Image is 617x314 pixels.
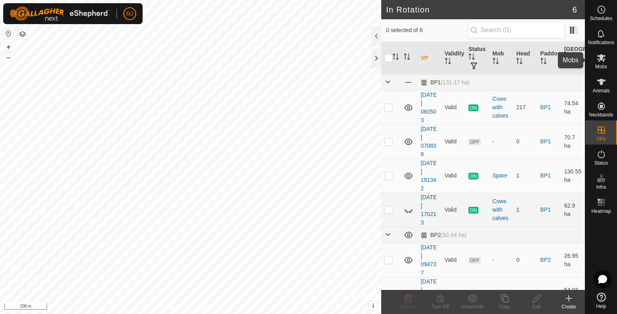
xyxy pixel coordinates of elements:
span: Mobs [595,64,607,69]
span: (92.44 ha) [441,232,467,238]
span: 6 [572,4,577,16]
td: 217 [513,90,537,124]
th: Status [465,42,489,75]
th: Mob [489,42,513,75]
div: - [492,256,510,264]
td: Valid [441,193,466,227]
span: ON [468,207,478,214]
p-sorticon: Activate to sort [564,63,570,69]
td: Valid [441,90,466,124]
th: Head [513,42,537,75]
div: BP1 [421,79,470,86]
div: Copy [488,303,521,310]
div: Cows with calves [492,95,510,120]
th: Validity [441,42,466,75]
button: + [4,42,13,52]
td: 130.55 ha [561,159,585,193]
td: 54.03 ha [561,277,585,311]
span: ON [468,173,478,179]
a: [DATE] 094737 [421,244,437,276]
span: Help [596,304,606,309]
button: Reset Map [4,29,13,39]
p-sorticon: Activate to sort [492,59,499,65]
a: [DATE] 070838 [421,126,437,157]
div: Turn Off [424,303,456,310]
td: Valid [441,124,466,159]
th: VP [417,42,441,75]
div: BP2 [421,232,466,239]
span: Notifications [588,40,614,45]
a: [DATE] 191342 [421,160,437,192]
td: 0 [513,277,537,311]
div: Show/Hide [456,303,488,310]
p-sorticon: Activate to sort [540,59,547,65]
span: 0 selected of 6 [386,26,467,35]
span: RJ [126,10,133,18]
a: Contact Us [198,304,222,311]
span: (131.17 ha) [441,79,470,86]
a: Help [585,290,617,312]
a: [DATE] 060503 [421,92,437,123]
input: Search (S) [468,22,565,39]
p-sorticon: Activate to sort [516,59,523,65]
span: Heatmap [591,209,611,214]
td: Valid [441,159,466,193]
p-sorticon: Activate to sort [468,55,475,61]
a: BP1 [540,206,551,213]
button: Map Layers [18,29,27,39]
a: [DATE] 170213 [421,194,437,226]
button: – [4,53,13,62]
p-sorticon: Activate to sort [445,59,451,65]
div: Create [553,303,585,310]
h2: In Rotation [386,5,572,14]
a: BP1 [540,104,551,110]
span: ON [468,104,478,111]
a: BP1 [540,138,551,145]
td: 70.7 ha [561,124,585,159]
span: Infra [596,185,606,190]
a: Privacy Policy [159,304,189,311]
p-sorticon: Activate to sort [392,55,399,61]
span: i [372,302,374,309]
span: Delete [401,304,415,310]
span: VPs [597,137,605,141]
td: Valid [441,277,466,311]
a: BP1 [540,172,551,179]
div: Edit [521,303,553,310]
td: 0 [513,243,537,277]
img: Gallagher Logo [10,6,110,21]
button: i [369,302,378,310]
td: 1 [513,193,537,227]
a: BP2 [540,257,551,263]
a: [DATE] 171757 [421,278,437,310]
td: 1 [513,159,537,193]
span: OFF [468,139,480,145]
div: Cows with calves [492,197,510,222]
span: Status [594,161,608,165]
span: Animals [592,88,610,93]
span: Schedules [590,16,612,21]
div: Spare [492,171,510,180]
span: Neckbands [589,112,613,117]
th: Paddock [537,42,561,75]
td: 62.9 ha [561,193,585,227]
span: OFF [468,257,480,264]
td: 74.54 ha [561,90,585,124]
div: - [492,137,510,146]
td: Valid [441,243,466,277]
td: 0 [513,124,537,159]
td: 26.95 ha [561,243,585,277]
p-sorticon: Activate to sort [404,55,410,61]
th: [GEOGRAPHIC_DATA] Area [561,42,585,75]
